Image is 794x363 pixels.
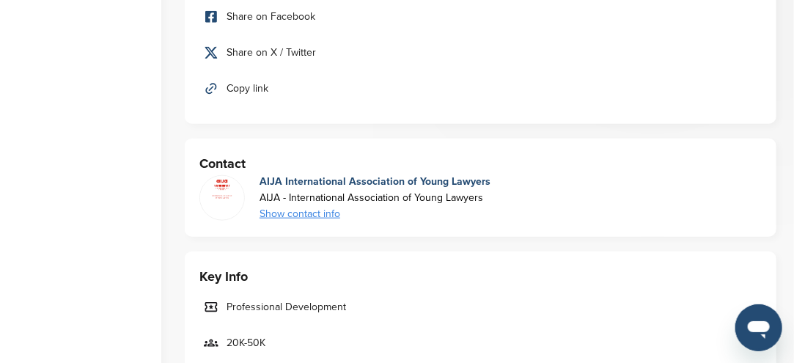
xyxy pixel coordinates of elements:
[227,9,315,25] span: Share on Facebook
[199,266,762,287] h3: Key Info
[735,304,782,351] iframe: Button to launch messaging window
[199,153,762,174] h3: Contact
[260,190,490,206] div: AIJA - International Association of Young Lawyers
[199,73,762,104] a: Copy link
[260,206,490,222] div: Show contact info
[227,299,346,315] span: Professional Development
[227,45,316,61] span: Share on X / Twitter
[227,81,268,97] span: Copy link
[199,1,762,32] a: Share on Facebook
[199,37,762,68] a: Share on X / Twitter
[260,174,490,190] div: AIJA International Association of Young Lawyers
[227,335,265,351] span: 20K-50K
[200,176,244,202] img: Image20241211132401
